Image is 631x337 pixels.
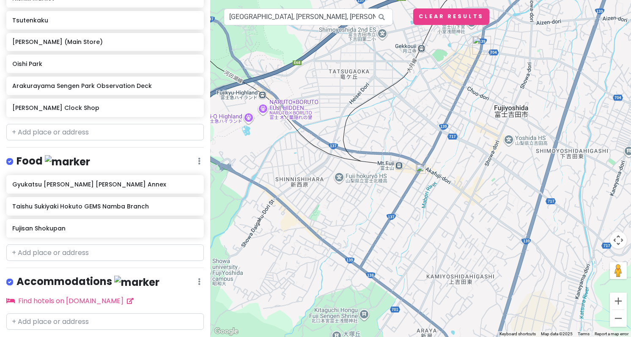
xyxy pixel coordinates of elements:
a: Terms (opens in new tab) [578,332,590,336]
h6: Gyukatsu [PERSON_NAME] [PERSON_NAME] Annex [12,181,198,188]
button: Zoom in [610,293,627,310]
h6: Fujisan Shokupan [12,225,198,232]
h6: Arakurayama Sengen Park Observation Deck [12,82,198,90]
button: Map camera controls [610,232,627,249]
h6: Oishi Park [12,60,198,68]
img: Google [212,326,240,337]
h6: [PERSON_NAME] (Main Store) [12,38,198,46]
h6: [PERSON_NAME] Clock Shop [12,104,198,112]
button: Clear Results [413,8,489,25]
div: Hikawa Clock Shop [472,36,491,55]
button: Keyboard shortcuts [499,331,536,337]
h4: Accommodations [16,275,159,289]
input: + Add place or address [6,313,204,330]
span: Map data ©2025 [541,332,573,336]
h6: Tsutenkaku [12,16,198,24]
input: Search a place [224,8,393,25]
h4: Food [16,154,90,168]
img: marker [45,155,90,168]
h6: Taishu Sukiyaki Hokuto GEMS Namba Branch [12,203,198,210]
button: Drag Pegman onto the map to open Street View [610,262,627,279]
input: + Add place or address [6,124,204,141]
a: Find hotels on [DOMAIN_NAME] [6,296,134,306]
button: Zoom out [610,310,627,327]
input: + Add place or address [6,244,204,261]
a: Report a map error [595,332,628,336]
img: marker [114,276,159,289]
a: Open this area in Google Maps (opens a new window) [212,326,240,337]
